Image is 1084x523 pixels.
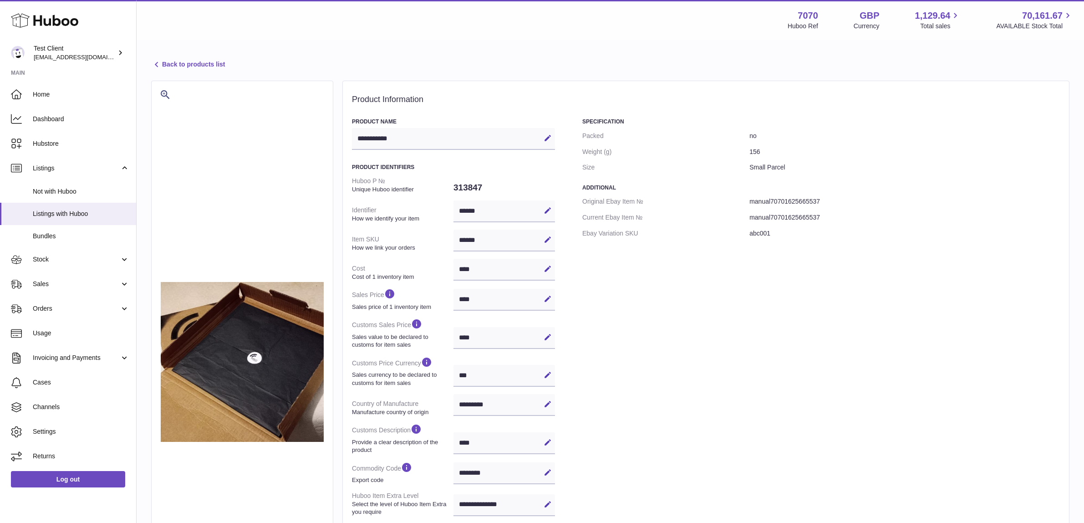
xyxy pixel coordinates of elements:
[860,10,879,22] strong: GBP
[33,90,129,99] span: Home
[33,378,129,387] span: Cases
[1022,10,1063,22] span: 70,161.67
[33,187,129,196] span: Not with Huboo
[920,22,961,31] span: Total sales
[582,159,749,175] dt: Size
[749,226,1060,241] dd: abc001
[352,408,451,416] strong: Manufacture country of origin
[352,173,453,197] dt: Huboo P №
[33,232,129,241] span: Bundles
[582,184,1060,191] h3: Additional
[33,255,120,264] span: Stock
[915,10,961,31] a: 1,129.64 Total sales
[352,314,453,352] dt: Customs Sales Price
[352,438,451,454] strong: Provide a clear description of the product
[34,53,134,61] span: [EMAIL_ADDRESS][DOMAIN_NAME]
[582,226,749,241] dt: Ebay Variation SKU
[33,304,120,313] span: Orders
[749,144,1060,160] dd: 156
[749,210,1060,226] dd: manual70701625665537
[33,115,129,123] span: Dashboard
[352,371,451,387] strong: Sales currency to be declared to customs for item sales
[582,128,749,144] dt: Packed
[161,282,324,442] img: 70701730305952.jpg
[352,420,453,457] dt: Customs Description
[33,329,129,338] span: Usage
[33,452,129,461] span: Returns
[11,46,25,60] img: internalAdmin-7070@internal.huboo.com
[34,44,116,62] div: Test Client
[582,210,749,226] dt: Current Ebay Item №
[749,159,1060,175] dd: Small Parcel
[11,471,125,487] a: Log out
[996,22,1073,31] span: AVAILABLE Stock Total
[352,118,555,125] h3: Product Name
[352,202,453,226] dt: Identifier
[582,118,1060,125] h3: Specification
[788,22,818,31] div: Huboo Ref
[352,185,451,194] strong: Unique Huboo identifier
[352,458,453,488] dt: Commodity Code
[33,280,120,288] span: Sales
[352,244,451,252] strong: How we link your orders
[33,354,120,362] span: Invoicing and Payments
[915,10,951,22] span: 1,129.64
[33,210,129,218] span: Listings with Huboo
[352,500,451,516] strong: Select the level of Huboo Item Extra you require
[582,194,749,210] dt: Original Ebay Item №
[33,403,129,411] span: Channels
[352,303,451,311] strong: Sales price of 1 inventory item
[352,164,555,171] h3: Product Identifiers
[33,139,129,148] span: Hubstore
[352,261,453,284] dt: Cost
[352,215,451,223] strong: How we identify your item
[798,10,818,22] strong: 7070
[352,333,451,349] strong: Sales value to be declared to customs for item sales
[749,128,1060,144] dd: no
[582,144,749,160] dt: Weight (g)
[996,10,1073,31] a: 70,161.67 AVAILABLE Stock Total
[749,194,1060,210] dd: manual70701625665537
[352,273,451,281] strong: Cost of 1 inventory item
[352,488,453,520] dt: Huboo Item Extra Level
[352,396,453,420] dt: Country of Manufacture
[453,178,555,197] dd: 313847
[151,59,225,70] a: Back to products list
[33,427,129,436] span: Settings
[352,95,1060,105] h2: Product Information
[352,353,453,390] dt: Customs Price Currency
[352,284,453,314] dt: Sales Price
[854,22,880,31] div: Currency
[33,164,120,173] span: Listings
[352,231,453,255] dt: Item SKU
[352,476,451,484] strong: Export code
